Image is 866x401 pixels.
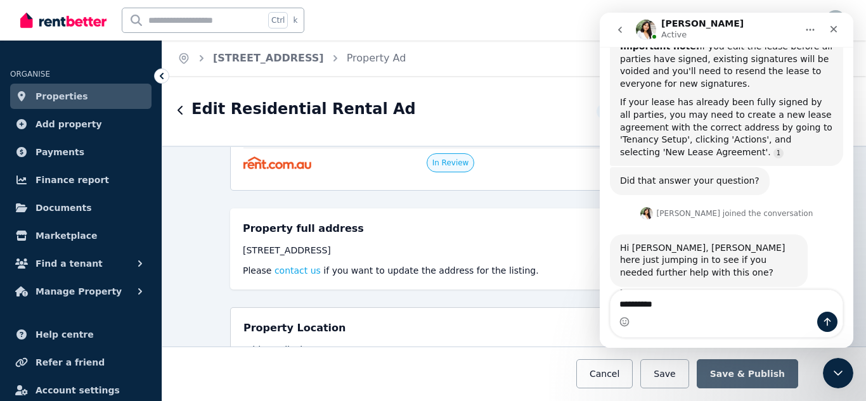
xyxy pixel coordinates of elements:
a: Finance report [10,167,152,193]
iframe: Intercom live chat [600,13,853,348]
a: Payments [10,139,152,165]
h5: Property Location [243,321,346,336]
img: RentBetter [20,11,107,30]
span: Find a tenant [36,256,103,271]
button: Save & Publish [697,359,798,388]
img: Tamara Pratt [825,10,846,30]
span: Marketplace [36,228,97,243]
button: Cancel [576,359,633,388]
button: Save [640,359,688,388]
iframe: Intercom live chat [823,358,853,388]
span: Manage Property [36,284,122,299]
span: Ctrl [268,12,288,29]
nav: Breadcrumb [162,41,421,76]
a: [STREET_ADDRESS] [213,52,324,64]
a: Add property [10,111,152,137]
a: Properties [10,84,152,109]
h5: Property full address [243,221,364,236]
span: ORGANISE [10,70,50,79]
span: Properties [36,89,88,104]
h1: Edit Residential Rental Ad [191,99,416,119]
a: Property Ad [347,52,406,64]
span: Add property [36,117,102,132]
span: Refer a friend [36,355,105,370]
a: Marketplace [10,223,152,248]
button: Find a tenant [10,251,152,276]
p: Please if you want to update the address for the listing. [243,264,785,277]
span: Finance report [36,172,109,188]
img: Rent.com.au [243,156,311,169]
a: Documents [10,195,152,220]
span: Help centre [36,327,94,342]
a: Help centre [10,322,152,347]
button: contact us [275,264,321,277]
span: Payments [36,144,84,160]
span: Account settings [36,383,120,398]
div: [STREET_ADDRESS] [243,244,785,257]
span: In Review [432,158,469,168]
span: k [293,15,297,25]
span: Documents [36,200,92,215]
button: Manage Property [10,279,152,304]
a: Refer a friend [10,350,152,375]
label: Address display [243,343,313,361]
